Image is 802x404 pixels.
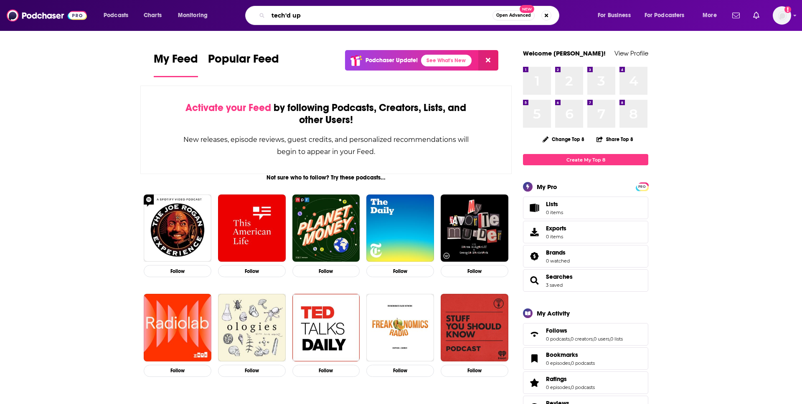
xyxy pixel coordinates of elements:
[537,183,557,191] div: My Pro
[729,8,743,23] a: Show notifications dropdown
[570,360,571,366] span: ,
[292,294,360,361] img: TED Talks Daily
[571,336,593,342] a: 0 creators
[645,10,685,21] span: For Podcasters
[523,221,648,243] a: Exports
[523,269,648,292] span: Searches
[520,5,535,13] span: New
[218,365,286,377] button: Follow
[366,294,434,361] a: Freakonomics Radio
[292,265,360,277] button: Follow
[546,225,566,232] span: Exports
[546,375,567,383] span: Ratings
[441,294,508,361] img: Stuff You Should Know
[526,377,543,389] a: Ratings
[292,194,360,262] img: Planet Money
[172,9,218,22] button: open menu
[784,6,791,13] svg: Add a profile image
[496,13,531,18] span: Open Advanced
[144,10,162,21] span: Charts
[523,347,648,370] span: Bookmarks
[7,8,87,23] a: Podchaser - Follow, Share and Rate Podcasts
[546,249,570,256] a: Brands
[183,134,470,158] div: New releases, episode reviews, guest credits, and personalized recommendations will begin to appe...
[546,273,573,280] span: Searches
[571,384,595,390] a: 0 podcasts
[592,9,641,22] button: open menu
[154,52,198,77] a: My Feed
[596,131,634,147] button: Share Top 8
[639,9,697,22] button: open menu
[750,8,763,23] a: Show notifications dropdown
[593,336,594,342] span: ,
[526,250,543,262] a: Brands
[546,234,566,240] span: 0 items
[253,6,567,25] div: Search podcasts, credits, & more...
[537,309,570,317] div: My Activity
[538,134,589,144] button: Change Top 8
[144,194,211,262] img: The Joe Rogan Experience
[526,353,543,364] a: Bookmarks
[140,174,512,181] div: Not sure who to follow? Try these podcasts...
[185,101,271,114] span: Activate your Feed
[441,194,508,262] img: My Favorite Murder with Karen Kilgariff and Georgia Hardstark
[208,52,279,77] a: Popular Feed
[138,9,167,22] a: Charts
[144,365,211,377] button: Follow
[218,194,286,262] img: This American Life
[773,6,791,25] img: User Profile
[570,336,571,342] span: ,
[144,294,211,361] img: Radiolab
[546,258,570,264] a: 0 watched
[546,336,570,342] a: 0 podcasts
[546,200,563,208] span: Lists
[594,336,609,342] a: 0 users
[546,351,578,359] span: Bookmarks
[366,365,434,377] button: Follow
[523,371,648,394] span: Ratings
[546,327,567,334] span: Follows
[104,10,128,21] span: Podcasts
[610,336,623,342] a: 0 lists
[421,55,472,66] a: See What's New
[268,9,492,22] input: Search podcasts, credits, & more...
[523,323,648,346] span: Follows
[546,327,623,334] a: Follows
[614,49,648,57] a: View Profile
[526,275,543,286] a: Searches
[183,102,470,126] div: by following Podcasts, Creators, Lists, and other Users!
[546,282,563,288] a: 3 saved
[208,52,279,71] span: Popular Feed
[773,6,791,25] span: Logged in as lkrain
[218,294,286,361] img: Ologies with Alie Ward
[570,384,571,390] span: ,
[292,365,360,377] button: Follow
[523,154,648,165] a: Create My Top 8
[218,265,286,277] button: Follow
[523,49,606,57] a: Welcome [PERSON_NAME]!
[154,52,198,71] span: My Feed
[703,10,717,21] span: More
[492,10,535,20] button: Open AdvancedNew
[546,210,563,215] span: 0 items
[697,9,727,22] button: open menu
[773,6,791,25] button: Show profile menu
[526,202,543,214] span: Lists
[526,328,543,340] a: Follows
[366,265,434,277] button: Follow
[144,265,211,277] button: Follow
[546,249,566,256] span: Brands
[546,351,595,359] a: Bookmarks
[526,226,543,238] span: Exports
[98,9,139,22] button: open menu
[366,194,434,262] a: The Daily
